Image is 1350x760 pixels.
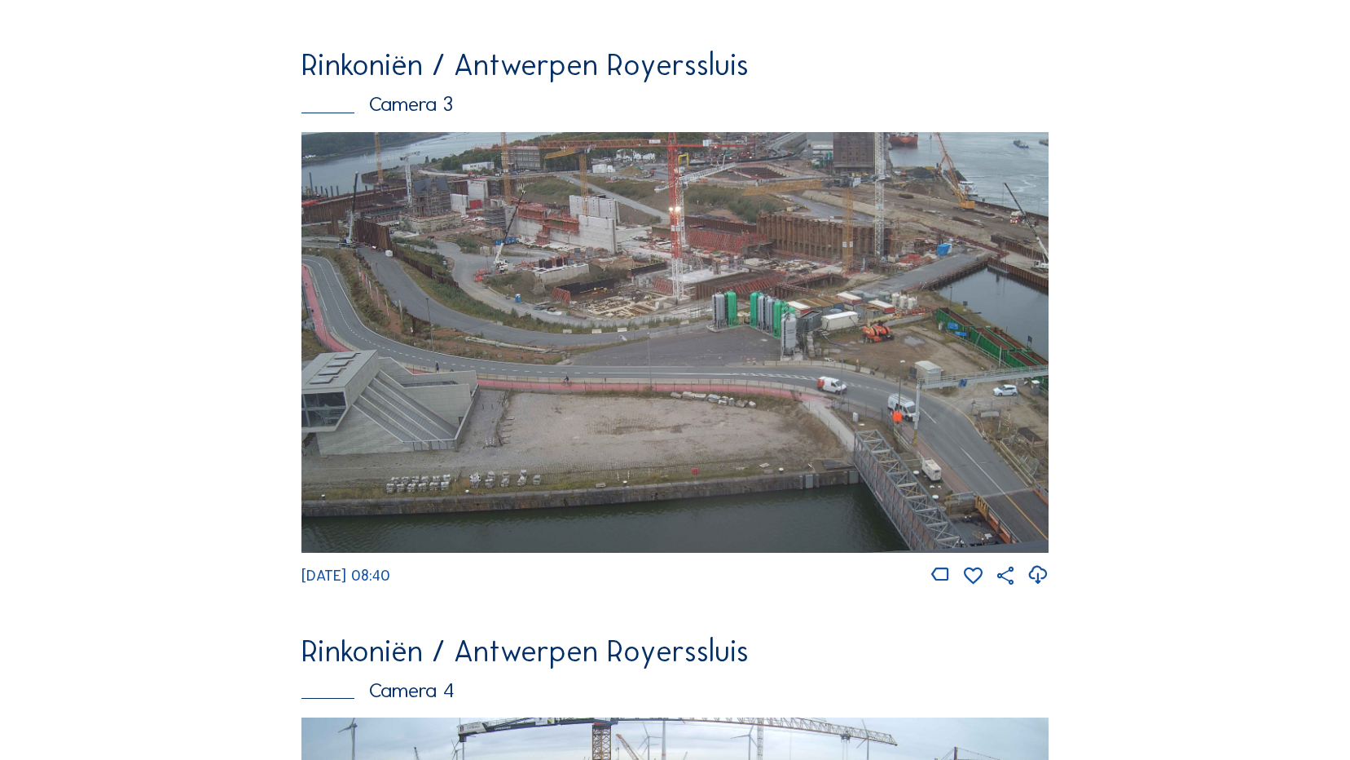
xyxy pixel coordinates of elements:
img: Image [301,132,1048,552]
span: [DATE] 08:40 [301,567,390,585]
div: Camera 4 [301,680,1048,700]
div: Camera 3 [301,94,1048,114]
div: Rinkoniën / Antwerpen Royerssluis [301,51,1048,80]
div: Rinkoniën / Antwerpen Royerssluis [301,637,1048,666]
